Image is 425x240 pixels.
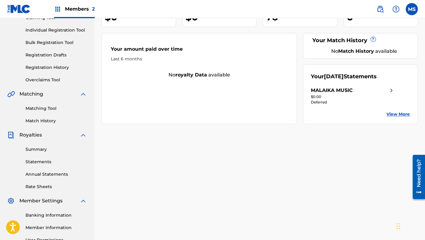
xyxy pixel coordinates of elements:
[311,87,395,105] a: MALAIKA MUSICright chevron icon$0.00Deferred
[54,5,61,13] img: Top Rightsholders
[311,100,395,105] div: Deferred
[7,5,31,13] img: MLC Logo
[65,5,95,12] span: Members
[7,197,15,205] img: Member Settings
[376,5,384,13] img: search
[7,90,15,98] img: Matching
[102,71,297,79] div: No available
[19,90,43,98] span: Matching
[311,94,395,100] div: $0.00
[324,73,344,80] span: [DATE]
[25,171,87,177] a: Annual Statements
[311,73,377,81] div: Your Statements
[25,212,87,218] a: Banking Information
[25,225,87,231] a: Member Information
[80,90,87,98] img: expand
[311,36,410,45] div: Your Match History
[92,6,95,12] span: 2
[25,146,87,153] a: Summary
[406,3,418,15] div: User Menu
[25,64,87,71] a: Registration History
[396,217,400,235] div: Drag
[408,152,425,202] iframe: Resource Center
[25,184,87,190] a: Rate Sheets
[25,39,87,46] a: Bulk Registration Tool
[175,72,207,78] strong: royalty data
[386,111,410,117] a: View More
[392,5,399,13] img: help
[318,48,410,55] div: No available
[311,87,353,94] div: MALAIKA MUSIC
[7,131,15,139] img: Royalties
[80,197,87,205] img: expand
[371,37,376,42] span: ?
[111,56,287,62] div: Last 6 months
[25,52,87,58] a: Registration Drafts
[25,159,87,165] a: Statements
[390,3,402,15] div: Help
[25,105,87,112] a: Matching Tool
[25,118,87,124] a: Match History
[25,27,87,33] a: Individual Registration Tool
[374,3,386,15] a: Public Search
[395,211,425,240] iframe: Chat Widget
[25,77,87,83] a: Overclaims Tool
[338,48,374,54] strong: Match History
[111,46,287,56] div: Your amount paid over time
[19,131,42,139] span: Royalties
[80,131,87,139] img: expand
[388,87,395,94] img: right chevron icon
[19,197,63,205] span: Member Settings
